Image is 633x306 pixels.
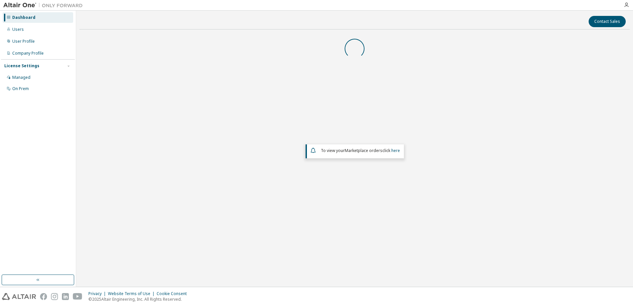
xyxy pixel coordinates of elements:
[345,148,382,153] em: Marketplace orders
[12,27,24,32] div: Users
[88,296,191,302] p: © 2025 Altair Engineering, Inc. All Rights Reserved.
[73,293,82,300] img: youtube.svg
[2,293,36,300] img: altair_logo.svg
[88,291,108,296] div: Privacy
[3,2,86,9] img: Altair One
[391,148,400,153] a: here
[4,63,39,69] div: License Settings
[51,293,58,300] img: instagram.svg
[157,291,191,296] div: Cookie Consent
[12,51,44,56] div: Company Profile
[12,86,29,91] div: On Prem
[12,39,35,44] div: User Profile
[12,15,35,20] div: Dashboard
[62,293,69,300] img: linkedin.svg
[12,75,30,80] div: Managed
[321,148,400,153] span: To view your click
[108,291,157,296] div: Website Terms of Use
[589,16,626,27] button: Contact Sales
[40,293,47,300] img: facebook.svg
